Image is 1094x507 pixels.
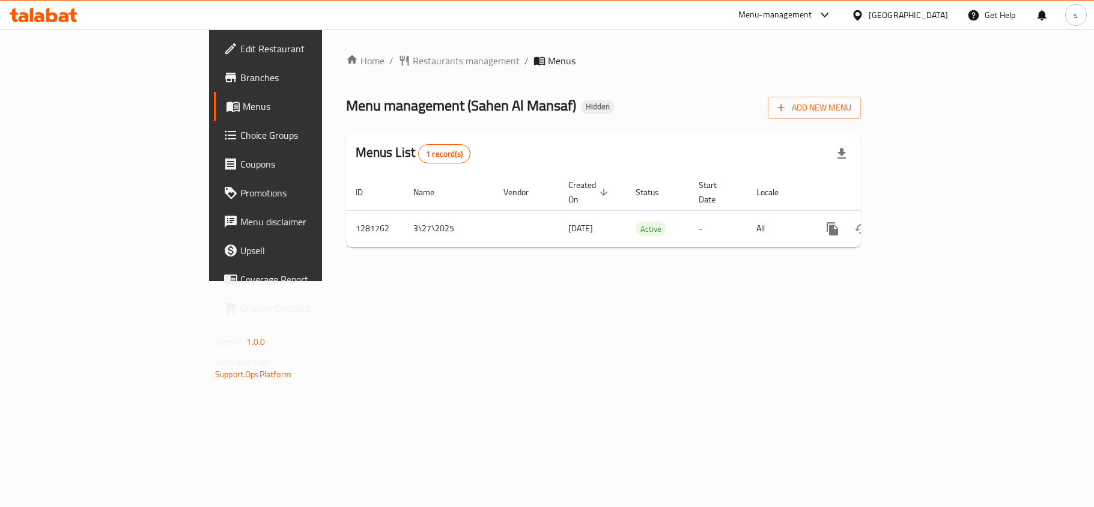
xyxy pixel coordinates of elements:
[240,70,382,85] span: Branches
[240,157,382,171] span: Coupons
[240,301,382,315] span: Grocery Checklist
[356,144,470,163] h2: Menus List
[568,178,612,207] span: Created On
[768,97,861,119] button: Add New Menu
[215,334,245,350] span: Version:
[689,210,747,247] td: -
[827,139,856,168] div: Export file
[346,92,576,119] span: Menu management ( Sahen Al Mansaf )
[418,144,470,163] div: Total records count
[869,8,948,22] div: [GEOGRAPHIC_DATA]
[636,222,666,236] span: Active
[246,334,265,350] span: 1.0.0
[699,178,732,207] span: Start Date
[756,185,794,199] span: Locale
[747,210,809,247] td: All
[818,214,847,243] button: more
[847,214,876,243] button: Change Status
[214,150,392,178] a: Coupons
[214,236,392,265] a: Upsell
[548,53,576,68] span: Menus
[214,92,392,121] a: Menus
[214,265,392,294] a: Coverage Report
[214,121,392,150] a: Choice Groups
[777,100,851,115] span: Add New Menu
[356,185,378,199] span: ID
[215,366,291,382] a: Support.OpsPlatform
[214,294,392,323] a: Grocery Checklist
[581,102,615,112] span: Hidden
[636,185,675,199] span: Status
[738,8,812,22] div: Menu-management
[243,99,382,114] span: Menus
[214,34,392,63] a: Edit Restaurant
[419,148,470,160] span: 1 record(s)
[524,53,529,68] li: /
[413,185,450,199] span: Name
[214,63,392,92] a: Branches
[404,210,494,247] td: 3\27\2025
[398,53,520,68] a: Restaurants management
[240,128,382,142] span: Choice Groups
[240,41,382,56] span: Edit Restaurant
[413,53,520,68] span: Restaurants management
[568,220,593,236] span: [DATE]
[214,207,392,236] a: Menu disclaimer
[346,53,861,68] nav: breadcrumb
[240,243,382,258] span: Upsell
[809,174,943,211] th: Actions
[240,272,382,287] span: Coverage Report
[215,354,270,370] span: Get support on:
[346,174,943,247] table: enhanced table
[240,186,382,200] span: Promotions
[503,185,544,199] span: Vendor
[581,100,615,114] div: Hidden
[214,178,392,207] a: Promotions
[1074,8,1078,22] span: s
[240,214,382,229] span: Menu disclaimer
